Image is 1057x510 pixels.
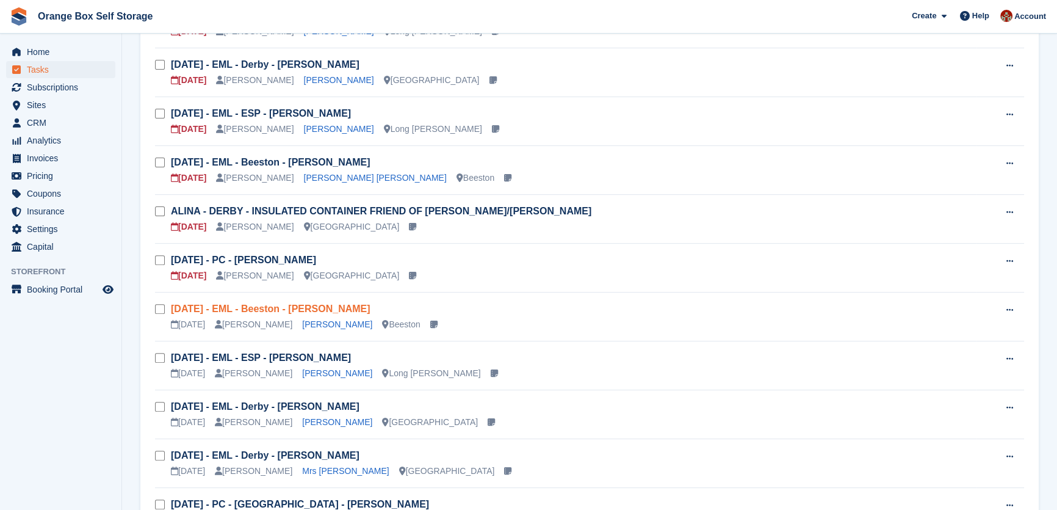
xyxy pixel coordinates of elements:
a: menu [6,43,115,60]
span: Account [1014,10,1046,23]
a: menu [6,79,115,96]
div: [DATE] [171,269,206,282]
div: [PERSON_NAME] [215,416,292,429]
div: [PERSON_NAME] [216,269,294,282]
span: Booking Portal [27,281,100,298]
div: [PERSON_NAME] [215,318,292,331]
span: Sites [27,97,100,114]
a: menu [6,238,115,255]
div: [DATE] [171,123,206,136]
span: Insurance [27,203,100,220]
a: menu [6,167,115,184]
a: [PERSON_NAME] [302,368,372,378]
a: [DATE] - EML - Beeston - [PERSON_NAME] [171,304,370,314]
a: ALINA - DERBY - INSULATED CONTAINER FRIEND OF [PERSON_NAME]/[PERSON_NAME] [171,206,591,216]
span: Storefront [11,266,121,278]
span: Invoices [27,150,100,167]
span: Coupons [27,185,100,202]
div: [DATE] [171,220,206,233]
div: [GEOGRAPHIC_DATA] [304,269,400,282]
div: [PERSON_NAME] [216,123,294,136]
div: Beeston [382,318,420,331]
div: [GEOGRAPHIC_DATA] [384,74,480,87]
a: menu [6,97,115,114]
span: Settings [27,220,100,238]
a: [PERSON_NAME] [302,417,372,427]
img: Wayne Ball [1000,10,1012,22]
div: [DATE] [171,318,205,331]
a: Mrs [PERSON_NAME] [302,466,389,476]
a: [PERSON_NAME] [304,124,374,134]
div: [DATE] [171,465,205,478]
a: Orange Box Self Storage [33,6,158,26]
div: [DATE] [171,172,206,184]
a: [DATE] - EML - Beeston - [PERSON_NAME] [171,157,370,167]
span: Capital [27,238,100,255]
div: [PERSON_NAME] [216,220,294,233]
div: [DATE] [171,416,205,429]
a: menu [6,150,115,167]
a: menu [6,203,115,220]
a: [DATE] - PC - [GEOGRAPHIC_DATA] - [PERSON_NAME] [171,499,429,509]
div: [GEOGRAPHIC_DATA] [304,220,400,233]
span: Tasks [27,61,100,78]
a: [DATE] - EML - Derby - [PERSON_NAME] [171,450,359,461]
div: Beeston [456,172,494,184]
a: [PERSON_NAME] [302,319,372,329]
span: Analytics [27,132,100,149]
a: [DATE] - EML - ESP - [PERSON_NAME] [171,108,351,118]
span: CRM [27,114,100,131]
div: [GEOGRAPHIC_DATA] [399,465,495,478]
a: menu [6,61,115,78]
div: [PERSON_NAME] [216,172,294,184]
span: Pricing [27,167,100,184]
div: Long [PERSON_NAME] [384,123,482,136]
img: stora-icon-8386f47178a22dfd0bd8f6a31ec36ba5ce8667c1dd55bd0f319d3a0aa187defe.svg [10,7,28,26]
span: Help [972,10,989,22]
div: Long [PERSON_NAME] [382,367,480,380]
div: [PERSON_NAME] [215,465,292,478]
a: [DATE] - PC - [PERSON_NAME] [171,255,316,265]
a: [DATE] - EML - Derby - [PERSON_NAME] [171,59,359,70]
span: Home [27,43,100,60]
a: [DATE] - EML - ESP - [PERSON_NAME] [171,352,351,363]
a: [PERSON_NAME] [304,75,374,85]
a: [DATE] - EML - Derby - [PERSON_NAME] [171,401,359,412]
span: Create [912,10,936,22]
a: menu [6,132,115,149]
span: Subscriptions [27,79,100,96]
a: menu [6,114,115,131]
div: [PERSON_NAME] [216,74,294,87]
a: menu [6,220,115,238]
a: Preview store [101,282,115,297]
div: [GEOGRAPHIC_DATA] [382,416,478,429]
a: menu [6,185,115,202]
div: [PERSON_NAME] [215,367,292,380]
a: [PERSON_NAME] [PERSON_NAME] [304,173,447,183]
a: menu [6,281,115,298]
div: [DATE] [171,74,206,87]
div: [DATE] [171,367,205,380]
